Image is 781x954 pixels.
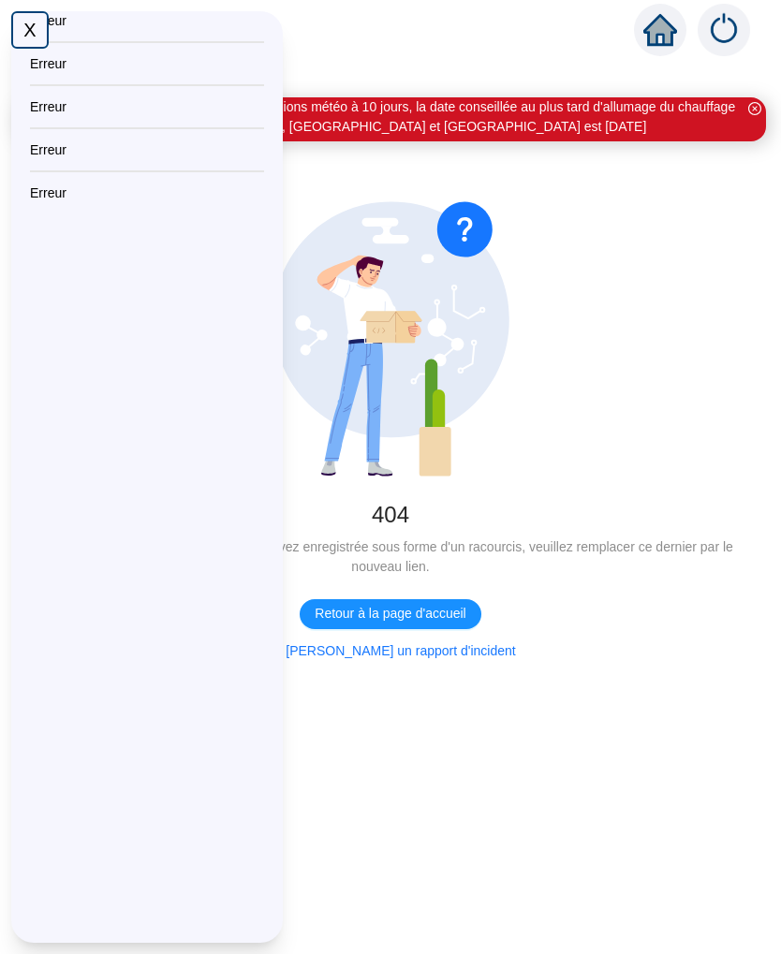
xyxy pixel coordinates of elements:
[300,599,480,629] button: Retour à la page d'accueil
[30,140,264,159] div: Erreur
[30,500,751,530] div: 404
[30,537,751,577] div: Cette page n'existe pas/plus. Si vous l'avez enregistrée sous forme d'un racourcis, veuillez remp...
[30,97,264,116] div: Erreur
[250,637,530,667] button: [PERSON_NAME] un rapport d'incident
[286,641,515,661] span: [PERSON_NAME] un rapport d'incident
[45,97,736,137] div: Message de [DATE] : En l'état des prévisions météo à 10 jours, la date conseillée au plus tard d'...
[748,102,761,115] span: close-circle
[30,183,264,202] div: Erreur
[643,13,677,47] span: home
[315,604,465,624] span: Retour à la page d'accueil
[698,4,750,56] img: alerts
[30,54,264,73] div: Erreur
